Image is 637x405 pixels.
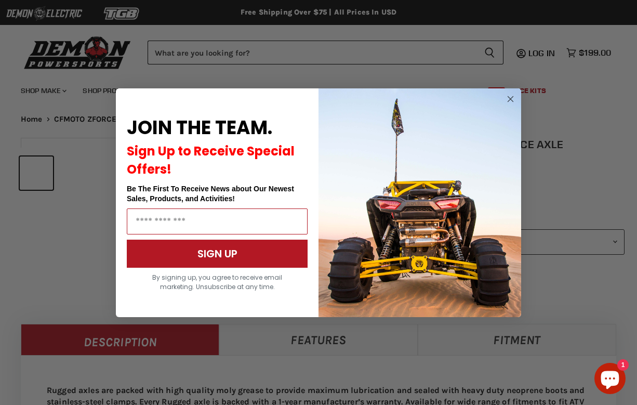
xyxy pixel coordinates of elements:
span: Sign Up to Receive Special Offers! [127,142,295,178]
input: Email Address [127,208,308,234]
img: a9095488-b6e7-41ba-879d-588abfab540b.jpeg [318,88,521,317]
inbox-online-store-chat: Shopify online store chat [591,363,629,397]
span: By signing up, you agree to receive email marketing. Unsubscribe at any time. [152,273,282,291]
button: Close dialog [504,93,517,106]
span: JOIN THE TEAM. [127,114,272,141]
span: Be The First To Receive News about Our Newest Sales, Products, and Activities! [127,185,294,203]
button: SIGN UP [127,240,308,268]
